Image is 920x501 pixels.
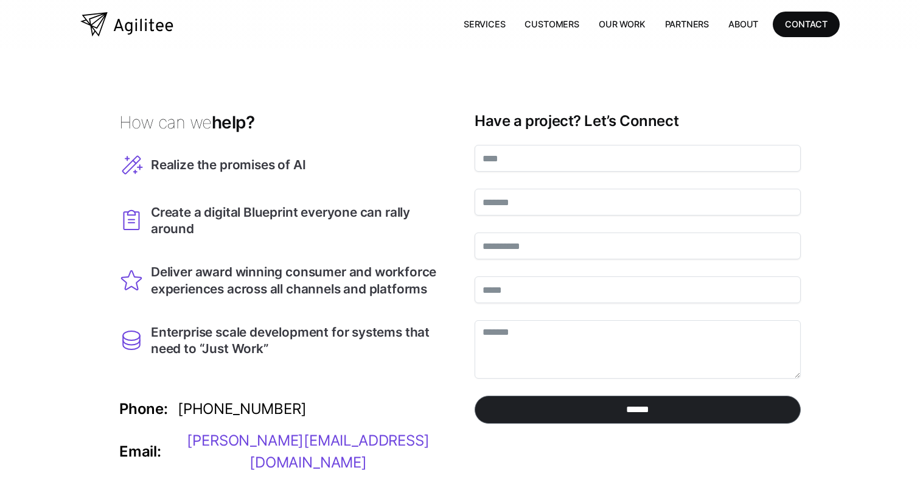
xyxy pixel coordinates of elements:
a: Our Work [589,12,655,37]
div: Realize the promises of AI [151,156,305,173]
div: Enterprise scale development for systems that need to “Just Work” [151,324,445,357]
a: home [80,12,173,37]
a: Partners [655,12,719,37]
div: [PHONE_NUMBER] [178,398,307,420]
a: CONTACT [773,12,840,37]
div: Email: [119,444,161,459]
div: CONTACT [785,16,828,32]
div: [PERSON_NAME][EMAIL_ADDRESS][DOMAIN_NAME] [171,430,445,474]
a: About [719,12,768,37]
h3: help? [119,112,445,133]
a: Services [454,12,515,37]
h3: Have a project? Let’s Connect [475,112,801,130]
span: How can we [119,112,212,133]
div: Deliver award winning consumer and workforce experiences across all channels and platforms [151,264,445,296]
div: Phone: [119,402,168,416]
div: Create a digital Blueprint everyone can rally around [151,204,445,237]
form: Contact Form [475,145,801,431]
a: Customers [515,12,588,37]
